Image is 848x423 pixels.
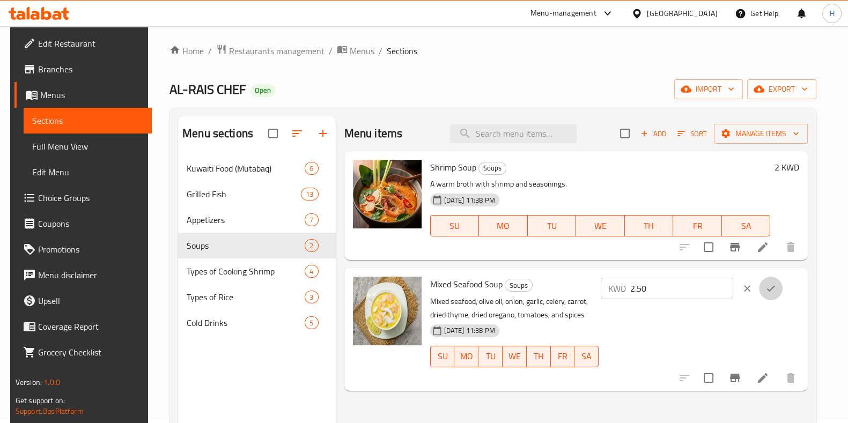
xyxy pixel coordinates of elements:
a: Edit Restaurant [14,31,152,56]
span: Select section [614,122,636,145]
span: Types of Cooking Shrimp [187,265,305,278]
span: Open [250,86,275,95]
div: Grilled Fish [187,188,301,201]
button: TU [478,346,503,367]
span: FR [677,218,718,234]
span: 5 [305,318,318,328]
div: [GEOGRAPHIC_DATA] [647,8,718,19]
span: Kuwaiti Food (Mutabaq) [187,162,305,175]
div: Kuwaiti Food (Mutabaq)6 [178,155,336,181]
button: TH [625,215,674,236]
span: Get support on: [16,394,65,407]
button: FR [673,215,722,236]
span: Menus [40,88,143,101]
span: Sections [32,114,143,127]
div: Soups [478,162,506,175]
a: Menu disclaimer [14,262,152,288]
span: Manage items [722,127,799,140]
span: WE [507,348,522,364]
a: Coverage Report [14,314,152,339]
span: Soups [479,162,506,174]
span: import [683,83,734,96]
button: export [747,79,816,99]
nav: Menu sections [178,151,336,340]
a: Menus [14,82,152,108]
p: A warm broth with shrimp and seasonings. [430,177,771,191]
a: Home [169,44,204,57]
div: Grilled Fish13 [178,181,336,207]
div: Cold Drinks5 [178,310,336,336]
div: Appetizers7 [178,207,336,233]
span: Edit Restaurant [38,37,143,50]
button: SA [574,346,599,367]
button: Sort [675,125,710,142]
span: Sections [387,44,417,57]
span: Soups [505,279,532,292]
button: SU [430,346,455,367]
span: Sort sections [284,121,310,146]
h2: Menu items [344,125,403,142]
span: Grocery Checklist [38,346,143,359]
img: Mixed Seafood Soup [353,277,422,345]
span: Types of Rice [187,291,305,303]
span: Add item [636,125,670,142]
span: Sort [677,128,707,140]
a: Upsell [14,288,152,314]
div: Menu-management [530,7,596,20]
nav: breadcrumb [169,44,816,58]
a: Support.OpsPlatform [16,404,84,418]
div: items [305,265,318,278]
span: 13 [301,189,318,199]
span: 2 [305,241,318,251]
a: Full Menu View [24,133,152,159]
div: Types of Cooking Shrimp4 [178,258,336,284]
div: Soups2 [178,233,336,258]
div: items [305,213,318,226]
div: Types of Rice3 [178,284,336,310]
button: MO [454,346,478,367]
input: Please enter price [630,278,733,299]
span: Cold Drinks [187,316,305,329]
span: Select to update [697,367,720,389]
span: Coverage Report [38,320,143,333]
h6: 2 KWD [775,160,799,175]
span: export [756,83,808,96]
li: / [379,44,382,57]
span: AL-RAIS CHEF [169,77,246,101]
a: Sections [24,108,152,133]
span: SA [726,218,766,234]
button: Add [636,125,670,142]
span: TH [629,218,669,234]
input: search [450,124,577,143]
span: Coupons [38,217,143,230]
span: FR [555,348,571,364]
p: Mixed seafood, olive oil, onion, garlic, celery, carrot, dried thyme, dried oregano, tomatoes, an... [430,295,599,322]
div: items [305,316,318,329]
span: Mixed Seafood Soup [430,276,503,292]
button: FR [551,346,575,367]
span: WE [580,218,621,234]
span: Upsell [38,294,143,307]
span: Appetizers [187,213,305,226]
span: 3 [305,292,318,302]
a: Branches [14,56,152,82]
span: TH [531,348,547,364]
button: Manage items [714,124,808,144]
span: Promotions [38,243,143,256]
span: Restaurants management [229,44,325,57]
div: Soups [187,239,305,252]
span: Version: [16,375,42,389]
span: TU [532,218,572,234]
h2: Menu sections [182,125,253,142]
span: 4 [305,266,318,277]
div: items [305,291,318,303]
a: Coupons [14,211,152,236]
span: TU [483,348,498,364]
span: Full Menu View [32,140,143,153]
button: delete [778,365,803,391]
span: Branches [38,63,143,76]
